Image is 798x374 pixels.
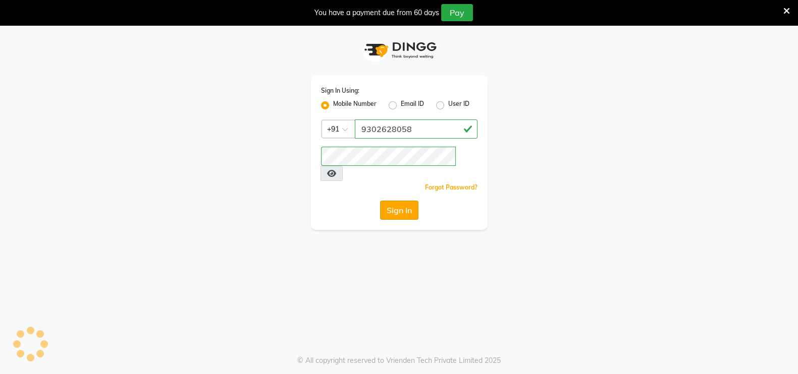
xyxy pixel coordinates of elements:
[333,99,377,111] label: Mobile Number
[359,35,440,65] img: logo1.svg
[355,119,477,139] input: Username
[425,183,477,191] a: Forgot Password?
[314,8,439,18] div: You have a payment due from 60 days
[401,99,424,111] label: Email ID
[448,99,469,111] label: User ID
[321,147,456,166] input: Username
[380,201,418,220] button: Sign In
[441,4,473,21] button: Pay
[321,86,359,95] label: Sign In Using:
